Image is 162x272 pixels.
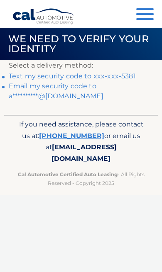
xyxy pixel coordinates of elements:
[39,132,104,140] a: [PHONE_NUMBER]
[17,119,146,165] p: If you need assistance, please contact us at: or email us at
[52,143,117,163] span: [EMAIL_ADDRESS][DOMAIN_NAME]
[9,72,136,80] a: Text my security code to xxx-xxx-5381
[18,171,118,177] strong: Cal Automotive Certified Auto Leasing
[8,33,149,55] span: We need to verify your identity
[9,82,103,100] a: Email my security code to a**********@[DOMAIN_NAME]
[12,8,75,29] a: Cal Automotive
[17,170,146,187] p: - All Rights Reserved - Copyright 2025
[136,8,154,22] button: Menu
[9,60,153,71] p: Select a delivery method:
